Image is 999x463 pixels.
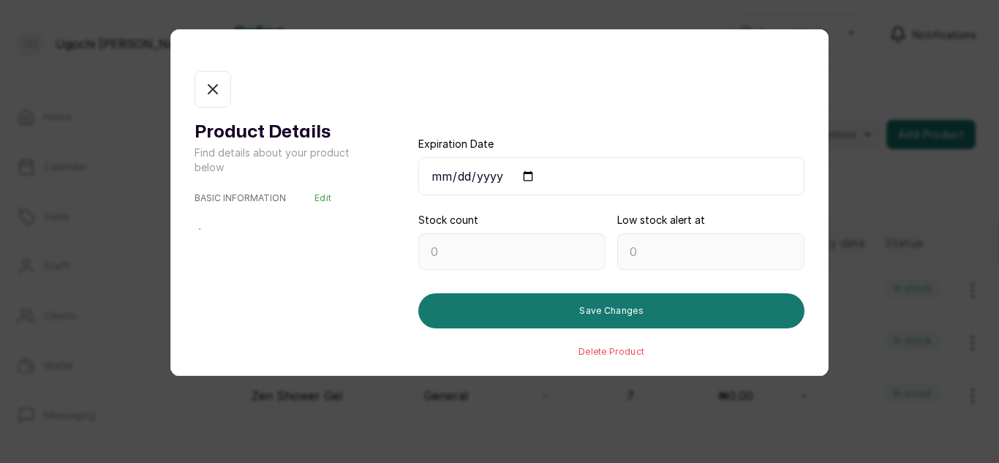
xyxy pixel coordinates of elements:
[578,346,644,358] button: Delete Product
[418,157,804,195] input: DD/MM/YY
[195,119,360,146] h1: Product Details
[195,192,286,204] p: BASIC INFORMATION
[617,213,705,227] label: Low stock alert at
[195,222,360,236] p: ・
[314,192,331,204] button: Edit
[418,213,478,227] label: Stock count
[418,233,606,270] input: 0
[617,233,804,270] input: 0
[418,137,494,151] label: Expiration Date
[195,146,360,175] p: Find details about your product below
[418,293,804,328] button: Save Changes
